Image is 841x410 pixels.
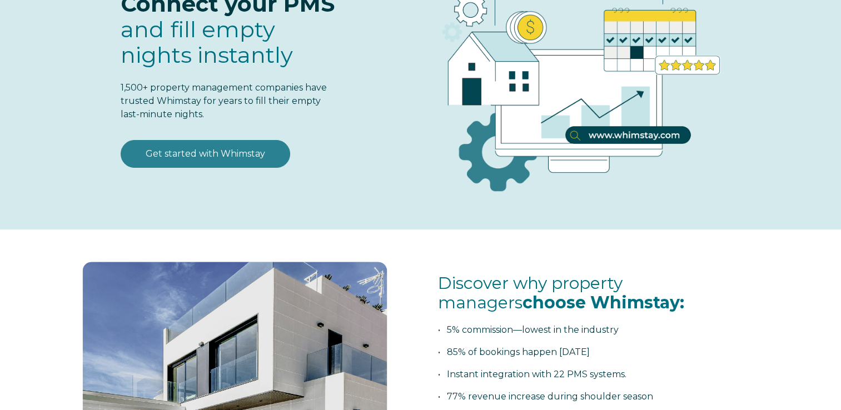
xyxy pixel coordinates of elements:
[438,324,619,335] span: • 5% commission—lowest in the industry
[121,82,327,119] span: 1,500+ property management companies have trusted Whimstay for years to fill their empty last-min...
[438,391,653,402] span: • 77% revenue increase during shoulder season
[438,369,626,379] span: • Instant integration with 22 PMS systems.
[438,347,590,357] span: • 85% of bookings happen [DATE]
[121,16,293,68] span: fill empty nights instantly
[121,140,290,168] a: Get started with Whimstay
[438,273,684,313] span: Discover why property managers
[522,292,684,313] span: choose Whimstay:
[121,16,293,68] span: and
